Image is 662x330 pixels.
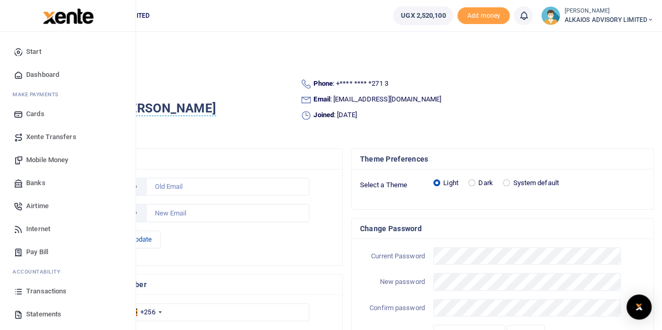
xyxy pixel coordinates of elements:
span: Dashboard [26,70,59,80]
span: Start [26,47,41,57]
li: Toup your wallet [457,7,510,25]
a: Cards [8,103,127,126]
input: Old Email [146,178,309,196]
label: Select a Theme [356,180,429,190]
span: Airtime [26,201,49,211]
div: +256 [140,307,155,317]
span: Statements [26,309,61,320]
input: New Email [146,204,309,222]
li: Ac [8,264,127,280]
a: Mobile Money [8,149,127,172]
a: Transactions [8,280,127,303]
a: Pay Bill [8,241,127,264]
b: Phone [313,79,333,87]
span: Add money [457,7,510,25]
label: Current Password [356,251,429,261]
div: Open Intercom Messenger [626,294,652,320]
a: Xente Transfers [8,126,127,149]
span: Internet [26,224,50,234]
label: System default [513,178,558,188]
span: ALKAIOS ADVISORY LIMITED [564,15,654,25]
a: Banks [8,172,127,195]
li: : [EMAIL_ADDRESS][DOMAIN_NAME] [300,94,645,106]
a: profile-user [PERSON_NAME] ALKAIOS ADVISORY LIMITED [541,6,654,25]
h4: Change Password [360,223,645,234]
span: UGX 2,520,100 [401,10,445,21]
b: Email [313,95,330,103]
label: New password [356,277,429,287]
span: countability [20,268,60,276]
div: Uganda: +256 [122,304,164,321]
a: Add money [457,11,510,19]
a: Airtime [8,195,127,218]
h4: Change your email [49,153,334,165]
span: ake Payments [18,90,59,98]
li: Wallet ballance [389,6,457,25]
h4: Theme Preferences [360,153,645,165]
a: Dashboard [8,63,127,86]
span: Transactions [26,286,66,297]
span: Banks [26,178,46,188]
label: Dark [478,178,492,188]
a: Start [8,40,127,63]
button: Update [122,231,161,248]
img: logo-large [43,8,94,24]
a: UGX 2,520,100 [393,6,453,25]
a: Statements [8,303,127,326]
b: Joined [313,111,334,119]
li: : [DATE] [300,110,645,121]
img: profile-user [541,6,560,25]
label: Confirm password [356,303,429,313]
span: Mobile Money [26,155,68,165]
small: [PERSON_NAME] [564,7,654,16]
h4: Change your phone number [49,279,334,290]
span: Xente Transfers [26,132,76,142]
span: Pay Bill [26,247,48,257]
a: logo-small logo-large logo-large [42,12,94,19]
span: Cards [26,109,44,119]
label: Light [443,178,458,188]
li: M [8,86,127,103]
span: [PERSON_NAME] [118,101,216,116]
h4: My profile [40,45,654,56]
a: Internet [8,218,127,241]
